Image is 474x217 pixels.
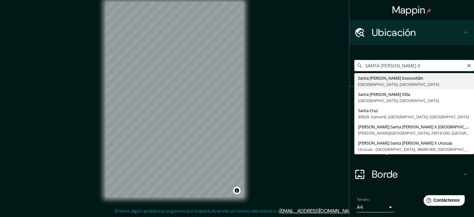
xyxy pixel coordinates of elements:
[358,140,452,146] font: [PERSON_NAME] Santa [PERSON_NAME] X Urucuia
[358,108,378,113] font: Santa Cruz
[106,2,244,197] canvas: Mapa
[358,75,423,81] font: Santa [PERSON_NAME] Xoxocotlán
[280,208,357,214] a: [EMAIL_ADDRESS][DOMAIN_NAME]
[426,8,431,13] img: pin-icon.png
[358,91,410,97] font: Santa [PERSON_NAME] Xitla
[233,187,241,194] button: Activar o desactivar atribución
[358,98,439,103] font: [GEOGRAPHIC_DATA], [GEOGRAPHIC_DATA]
[354,60,474,71] input: Elige tu ciudad o zona
[349,112,474,137] div: Estilo
[372,26,416,39] font: Ubicación
[358,81,439,87] font: [GEOGRAPHIC_DATA], [GEOGRAPHIC_DATA]
[419,193,467,210] iframe: Lanzador de widgets de ayuda
[349,137,474,162] div: Disposición
[349,20,474,45] div: Ubicación
[114,208,280,214] font: Si tiene algún problema, sugerencia o inquietud, envíe un correo electrónico a
[372,168,398,181] font: Borde
[349,87,474,112] div: Patas
[358,114,469,120] font: 89820, Xanxerê, [GEOGRAPHIC_DATA], [GEOGRAPHIC_DATA]
[467,62,472,68] button: Claro
[357,197,370,202] font: Tamaño
[357,204,363,210] font: A4
[349,162,474,187] div: Borde
[392,3,425,17] font: Mappin
[357,202,394,212] div: A4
